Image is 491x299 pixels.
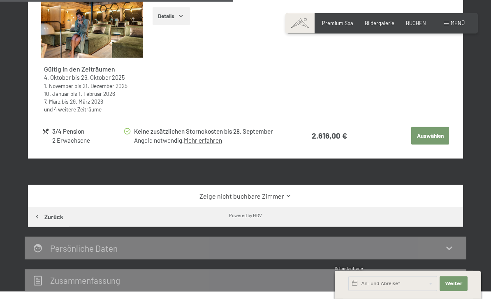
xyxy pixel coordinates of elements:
time: 07.03.2026 [44,98,60,105]
div: 2 Erwachsene [52,136,123,145]
span: Menü [451,20,465,26]
a: Mehr erfahren [184,137,222,144]
a: Bildergalerie [365,20,394,26]
time: 26.10.2025 [81,74,125,81]
div: bis [44,90,140,97]
div: bis [44,82,140,90]
div: Powered by HGV [229,212,262,218]
button: Auswählen [411,127,449,145]
strong: Gültig in den Zeiträumen [44,65,115,73]
div: Keine zusätzlichen Stornokosten bis 28. September [134,127,285,136]
time: 01.11.2025 [44,82,73,89]
div: 3/4 Pension [52,127,123,136]
div: bis [44,74,140,82]
strong: 2.616,00 € [312,131,347,140]
time: 29.03.2026 [70,98,103,105]
time: 21.12.2025 [83,82,127,89]
div: Angeld notwendig. [134,136,285,145]
div: bis [44,97,140,105]
span: Schnellanfrage [335,266,363,271]
a: Zeige nicht buchbare Zimmer [41,192,450,201]
button: Weiter [440,276,468,291]
time: 10.01.2026 [44,90,69,97]
time: 04.10.2025 [44,74,71,81]
h2: Zusammen­fassung [50,275,120,285]
button: Zurück [28,207,69,227]
button: Details [153,7,190,25]
span: Weiter [445,280,462,287]
a: Premium Spa [322,20,353,26]
a: BUCHEN [406,20,426,26]
h2: Persönliche Daten [50,243,118,253]
time: 01.02.2026 [79,90,115,97]
a: und 4 weitere Zeiträume [44,106,102,113]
